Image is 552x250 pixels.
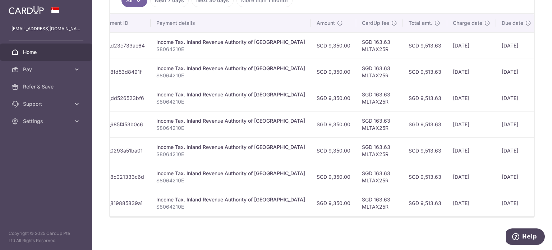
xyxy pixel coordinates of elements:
div: Income Tax. Inland Revenue Authority of [GEOGRAPHIC_DATA] [156,91,305,98]
td: [DATE] [447,190,496,216]
p: S8064210E [156,98,305,105]
td: SGD 163.63 MLTAX25R [356,85,403,111]
p: S8064210E [156,177,305,184]
td: txn_819885839a1 [95,190,151,216]
td: SGD 9,513.63 [403,190,447,216]
th: Payment ID [95,14,151,32]
td: [DATE] [447,137,496,164]
td: txn_dd526523bf6 [95,85,151,111]
td: [DATE] [447,32,496,59]
div: Income Tax. Inland Revenue Authority of [GEOGRAPHIC_DATA] [156,196,305,203]
p: S8064210E [156,203,305,210]
td: SGD 9,513.63 [403,111,447,137]
td: [DATE] [447,59,496,85]
iframe: Opens a widget where you can find more information [506,228,545,246]
p: S8064210E [156,151,305,158]
td: [DATE] [447,111,496,137]
div: Income Tax. Inland Revenue Authority of [GEOGRAPHIC_DATA] [156,144,305,151]
span: Charge date [453,19,482,27]
td: [DATE] [496,85,537,111]
span: Home [23,49,70,56]
span: Pay [23,66,70,73]
div: Income Tax. Inland Revenue Authority of [GEOGRAPHIC_DATA] [156,38,305,46]
td: txn_8c021333c6d [95,164,151,190]
div: Income Tax. Inland Revenue Authority of [GEOGRAPHIC_DATA] [156,170,305,177]
p: S8064210E [156,72,305,79]
span: Total amt. [409,19,432,27]
td: txn_685f453b0c6 [95,111,151,137]
td: SGD 9,350.00 [311,137,356,164]
td: SGD 163.63 MLTAX25R [356,190,403,216]
td: [DATE] [496,137,537,164]
span: CardUp fee [362,19,389,27]
span: Settings [23,118,70,125]
td: SGD 163.63 MLTAX25R [356,137,403,164]
td: SGD 9,513.63 [403,32,447,59]
td: SGD 163.63 MLTAX25R [356,164,403,190]
td: [DATE] [496,111,537,137]
td: SGD 163.63 MLTAX25R [356,32,403,59]
span: Support [23,100,70,108]
td: [DATE] [496,32,537,59]
span: Due date [502,19,523,27]
td: SGD 9,513.63 [403,85,447,111]
td: txn_0293a51ba01 [95,137,151,164]
div: Income Tax. Inland Revenue Authority of [GEOGRAPHIC_DATA] [156,65,305,72]
img: CardUp [9,6,44,14]
td: [DATE] [496,190,537,216]
span: Amount [317,19,335,27]
td: SGD 9,350.00 [311,111,356,137]
p: S8064210E [156,46,305,53]
td: SGD 163.63 MLTAX25R [356,59,403,85]
td: SGD 9,350.00 [311,190,356,216]
td: SGD 163.63 MLTAX25R [356,111,403,137]
td: SGD 9,350.00 [311,59,356,85]
td: txn_d23c733ae64 [95,32,151,59]
td: SGD 9,350.00 [311,85,356,111]
td: txn_8fd53d8491f [95,59,151,85]
span: Refer & Save [23,83,70,90]
td: [DATE] [447,164,496,190]
p: S8064210E [156,124,305,132]
td: SGD 9,513.63 [403,137,447,164]
td: SGD 9,350.00 [311,32,356,59]
p: [EMAIL_ADDRESS][DOMAIN_NAME] [11,25,80,32]
td: SGD 9,513.63 [403,164,447,190]
td: SGD 9,513.63 [403,59,447,85]
td: [DATE] [447,85,496,111]
td: [DATE] [496,164,537,190]
th: Payment details [151,14,311,32]
td: SGD 9,350.00 [311,164,356,190]
td: [DATE] [496,59,537,85]
div: Income Tax. Inland Revenue Authority of [GEOGRAPHIC_DATA] [156,117,305,124]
